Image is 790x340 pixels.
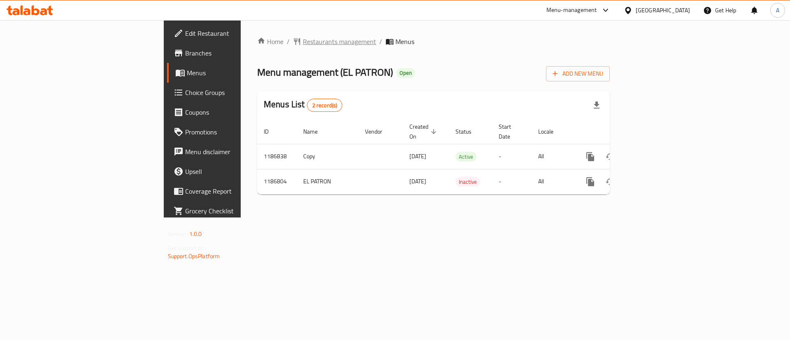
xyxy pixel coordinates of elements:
a: Choice Groups [167,83,296,102]
div: [GEOGRAPHIC_DATA] [636,6,690,15]
span: A [776,6,779,15]
li: / [379,37,382,46]
td: EL PATRON [297,169,358,194]
button: Add New Menu [546,66,610,81]
a: Coverage Report [167,181,296,201]
span: Branches [185,48,289,58]
a: Promotions [167,122,296,142]
span: Coupons [185,107,289,117]
a: Upsell [167,162,296,181]
span: Version: [168,229,188,239]
span: Grocery Checklist [185,206,289,216]
a: Menu disclaimer [167,142,296,162]
td: Copy [297,144,358,169]
span: Menu disclaimer [185,147,289,157]
button: more [581,147,600,167]
a: Branches [167,43,296,63]
td: - [492,144,532,169]
div: Menu-management [546,5,597,15]
span: Edit Restaurant [185,28,289,38]
span: Choice Groups [185,88,289,97]
span: Get support on: [168,243,206,253]
th: Actions [574,119,666,144]
span: Name [303,127,328,136]
div: Open [396,68,415,78]
a: Menus [167,63,296,83]
span: Locale [538,127,564,136]
span: 1.0.0 [189,229,202,239]
span: Upsell [185,167,289,176]
span: Start Date [499,122,522,141]
span: [DATE] [409,151,426,162]
span: Created On [409,122,439,141]
table: enhanced table [257,119,666,194]
span: Menus [187,68,289,78]
span: Add New Menu [553,69,603,79]
span: Coverage Report [185,186,289,196]
a: Restaurants management [293,37,376,46]
nav: breadcrumb [257,37,610,46]
a: Coupons [167,102,296,122]
div: Export file [587,95,606,115]
span: Inactive [455,177,480,187]
span: ID [264,127,279,136]
a: Edit Restaurant [167,23,296,43]
span: Restaurants management [303,37,376,46]
span: 2 record(s) [307,102,342,109]
div: Total records count [307,99,343,112]
span: Menus [395,37,414,46]
button: Change Status [600,172,620,192]
td: All [532,169,574,194]
span: Menu management ( EL PATRON ) [257,63,393,81]
a: Grocery Checklist [167,201,296,221]
span: Open [396,69,415,76]
button: Change Status [600,147,620,167]
td: - [492,169,532,194]
span: Status [455,127,482,136]
td: All [532,144,574,169]
a: Support.OpsPlatform [168,251,220,261]
span: Active [455,152,476,162]
span: [DATE] [409,176,426,187]
span: Promotions [185,127,289,137]
h2: Menus List [264,98,342,112]
span: Vendor [365,127,393,136]
button: more [581,172,600,192]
